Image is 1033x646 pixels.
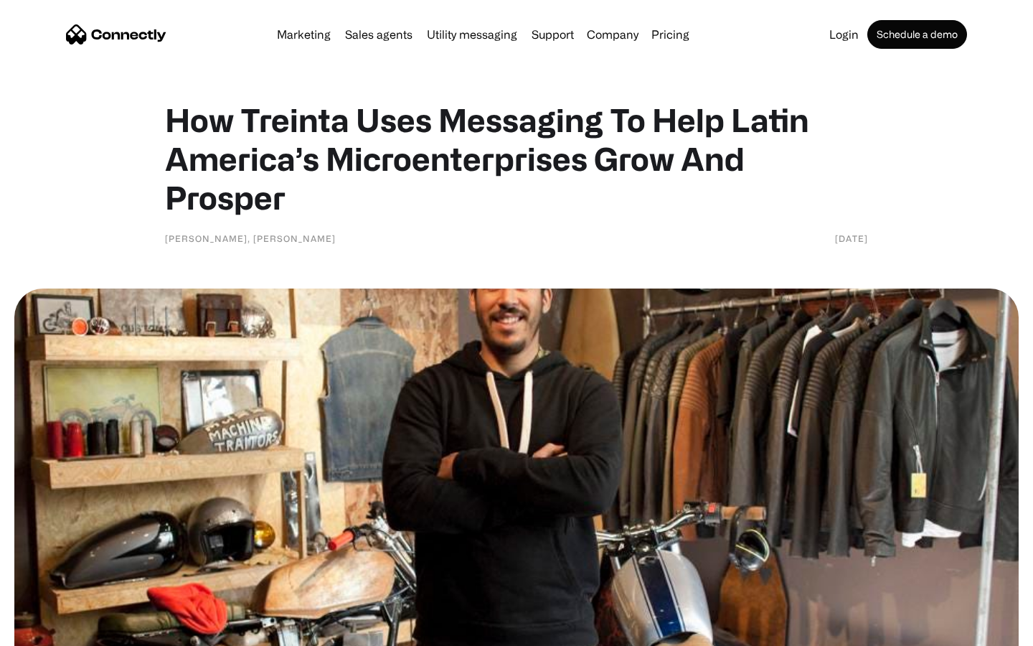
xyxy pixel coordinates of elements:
h1: How Treinta Uses Messaging To Help Latin America’s Microenterprises Grow And Prosper [165,100,868,217]
a: Login [824,29,864,40]
div: Company [587,24,638,45]
a: Marketing [271,29,336,40]
a: Utility messaging [421,29,523,40]
a: Sales agents [339,29,418,40]
a: Pricing [646,29,695,40]
a: Schedule a demo [867,20,967,49]
div: [PERSON_NAME], [PERSON_NAME] [165,231,336,245]
ul: Language list [29,621,86,641]
a: Support [526,29,580,40]
div: [DATE] [835,231,868,245]
aside: Language selected: English [14,621,86,641]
